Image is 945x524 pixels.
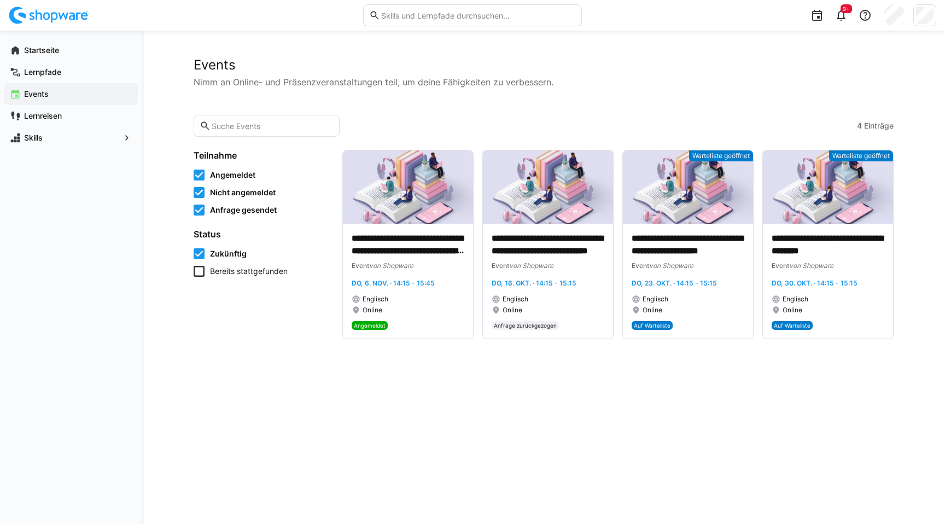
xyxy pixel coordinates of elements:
span: Event [492,261,509,270]
span: Angemeldet [210,170,255,181]
span: von Shopware [369,261,413,270]
span: Warteliste geöffnet [692,152,750,160]
span: Event [352,261,369,270]
span: Online [643,306,662,315]
img: image [483,150,613,224]
span: Bereits stattgefunden [210,266,288,277]
span: Einträge [864,120,894,131]
span: Englisch [643,295,668,304]
span: Event [772,261,789,270]
p: Nimm an Online- und Präsenzveranstaltungen teil, um deine Fähigkeiten zu verbessern. [194,75,894,89]
input: Suche Events [211,121,334,131]
input: Skills und Lernpfade durchsuchen… [380,10,576,20]
span: Zukünftig [210,248,247,259]
span: von Shopware [649,261,693,270]
span: Online [503,306,522,315]
span: von Shopware [509,261,553,270]
img: image [763,150,893,224]
img: image [623,150,753,224]
span: 9+ [843,5,850,12]
span: Do, 16. Okt. · 14:15 - 15:15 [492,279,576,287]
span: Anfrage zurückgezogen [494,322,557,329]
span: Do, 30. Okt. · 14:15 - 15:15 [772,279,857,287]
span: Englisch [783,295,808,304]
span: Englisch [503,295,528,304]
span: Warteliste geöffnet [832,152,890,160]
span: Nicht angemeldet [210,187,276,198]
h2: Events [194,57,894,73]
span: Angemeldet [354,322,386,329]
h4: Teilnahme [194,150,329,161]
span: 4 [857,120,862,131]
span: Do, 23. Okt. · 14:15 - 15:15 [632,279,717,287]
span: Do, 6. Nov. · 14:15 - 15:45 [352,279,435,287]
span: Englisch [363,295,388,304]
h4: Status [194,229,329,240]
span: Anfrage gesendet [210,205,277,216]
span: von Shopware [789,261,833,270]
span: Online [783,306,802,315]
span: Online [363,306,382,315]
span: Auf Warteliste [634,322,670,329]
img: image [343,150,473,224]
span: Event [632,261,649,270]
span: Auf Warteliste [774,322,810,329]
